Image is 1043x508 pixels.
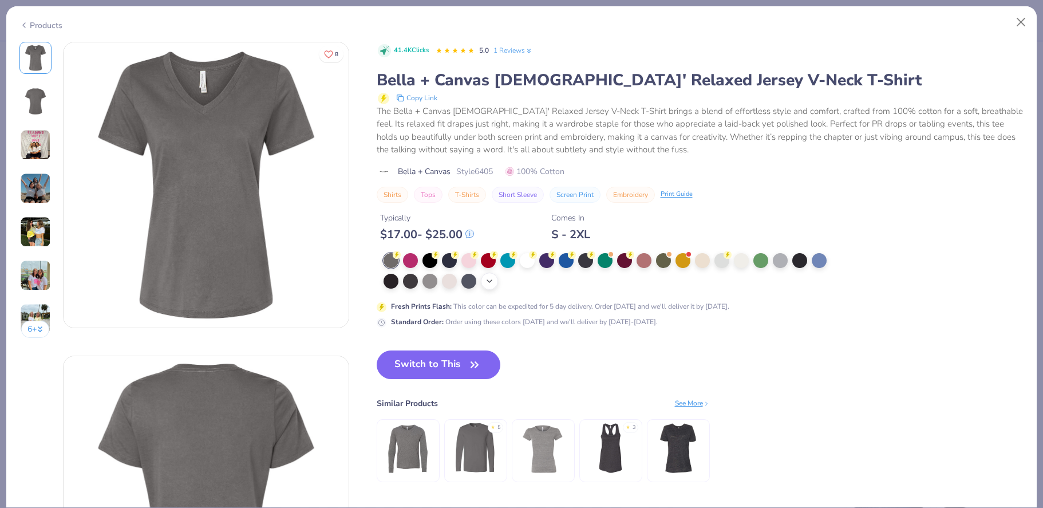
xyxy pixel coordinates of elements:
span: 5.0 [479,46,489,55]
div: Similar Products [377,397,438,409]
div: 5.0 Stars [436,42,475,60]
img: Bella Canvas Ladies' Triblend Short-Sleeve T-Shirt [516,421,570,475]
span: 8 [335,52,338,57]
div: ★ [626,424,630,428]
button: T-Shirts [448,187,486,203]
img: Bella + Canvas Youth Jersey Long Sleeve Tee [381,421,435,475]
span: Style 6405 [456,166,493,178]
button: copy to clipboard [393,91,441,105]
span: Bella + Canvas [398,166,451,178]
button: Embroidery [606,187,655,203]
a: 1 Reviews [493,45,533,56]
img: Bella + Canvas Women's Relaxed Vintage Slub Short Sleeve Tee [651,421,705,475]
button: 6+ [21,321,49,338]
div: The Bella + Canvas [DEMOGRAPHIC_DATA]' Relaxed Jersey V-Neck T-Shirt brings a blend of effortless... [377,105,1024,156]
img: Front [22,44,49,72]
img: User generated content [20,129,51,160]
img: Bella + Canvas Ladies' Jersey Racerback Tank [583,421,638,475]
div: See More [675,398,710,408]
button: Tops [414,187,443,203]
button: Screen Print [550,187,600,203]
strong: Standard Order : [391,317,444,326]
div: 3 [633,424,635,432]
button: Like [319,46,343,62]
img: User generated content [20,216,51,247]
strong: Fresh Prints Flash : [391,302,452,311]
div: S - 2XL [551,227,590,242]
button: Close [1010,11,1032,33]
div: Order using these colors [DATE] and we'll deliver by [DATE]-[DATE]. [391,317,658,327]
div: 5 [497,424,500,432]
span: 41.4K Clicks [394,46,429,56]
img: Bella + Canvas Long Sleeve Jersey Tee [448,421,503,475]
button: Short Sleeve [492,187,544,203]
div: Print Guide [661,190,693,199]
img: brand logo [377,167,392,176]
button: Switch to This [377,351,501,379]
div: Products [19,19,62,31]
button: Shirts [377,187,408,203]
img: Front [64,42,349,328]
img: User generated content [20,304,51,334]
img: User generated content [20,260,51,291]
div: ★ [491,424,495,428]
div: This color can be expedited for 5 day delivery. Order [DATE] and we'll deliver it by [DATE]. [391,301,729,312]
div: Comes In [551,212,590,224]
div: Typically [380,212,474,224]
div: Bella + Canvas [DEMOGRAPHIC_DATA]' Relaxed Jersey V-Neck T-Shirt [377,69,1024,91]
img: Back [22,88,49,115]
span: 100% Cotton [505,166,564,178]
div: $ 17.00 - $ 25.00 [380,227,474,242]
img: User generated content [20,173,51,204]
